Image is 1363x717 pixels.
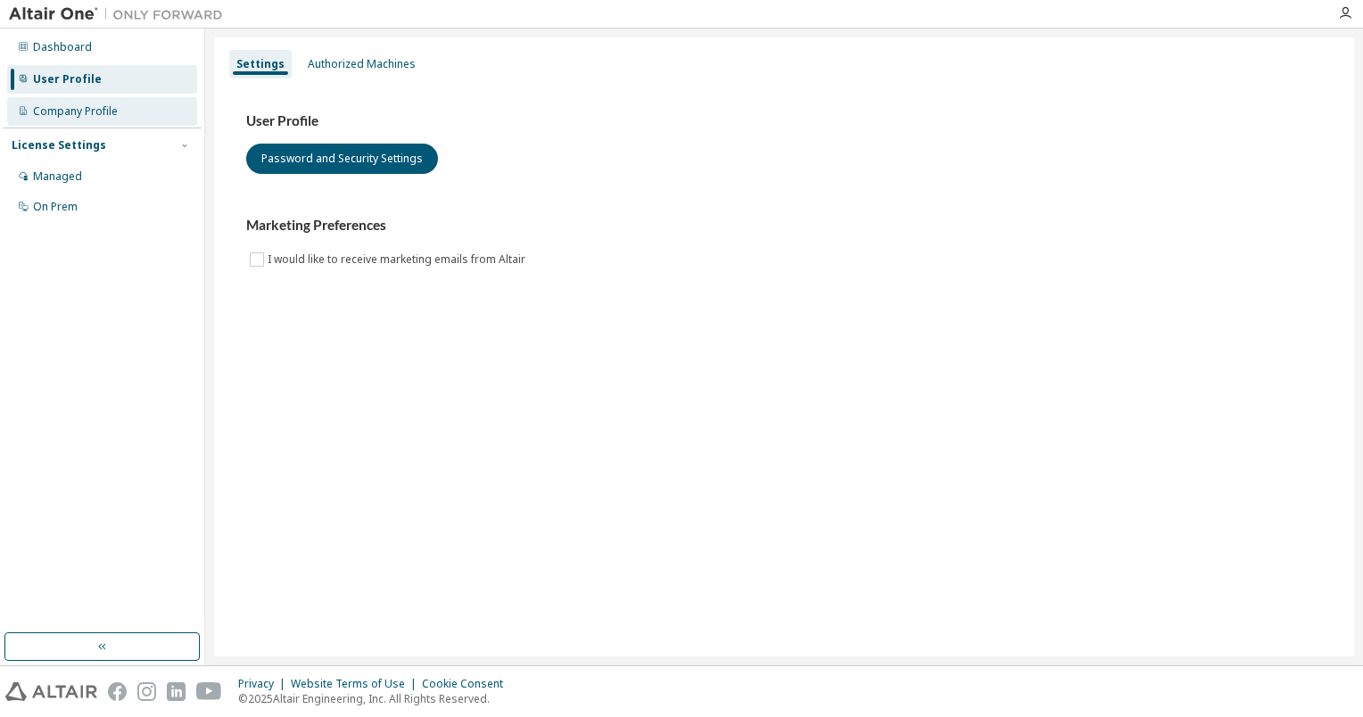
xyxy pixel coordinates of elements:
[238,691,514,706] p: © 2025 Altair Engineering, Inc. All Rights Reserved.
[268,249,529,270] label: I would like to receive marketing emails from Altair
[33,72,102,87] div: User Profile
[196,682,222,701] img: youtube.svg
[9,5,232,23] img: Altair One
[33,40,92,54] div: Dashboard
[5,682,97,701] img: altair_logo.svg
[308,57,416,71] div: Authorized Machines
[246,112,1322,130] h3: User Profile
[422,677,514,691] div: Cookie Consent
[33,104,118,119] div: Company Profile
[108,682,127,701] img: facebook.svg
[33,169,82,184] div: Managed
[33,200,78,214] div: On Prem
[291,677,422,691] div: Website Terms of Use
[246,217,1322,235] h3: Marketing Preferences
[167,682,186,701] img: linkedin.svg
[236,57,285,71] div: Settings
[137,682,156,701] img: instagram.svg
[238,677,291,691] div: Privacy
[246,144,438,174] button: Password and Security Settings
[12,138,106,152] div: License Settings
